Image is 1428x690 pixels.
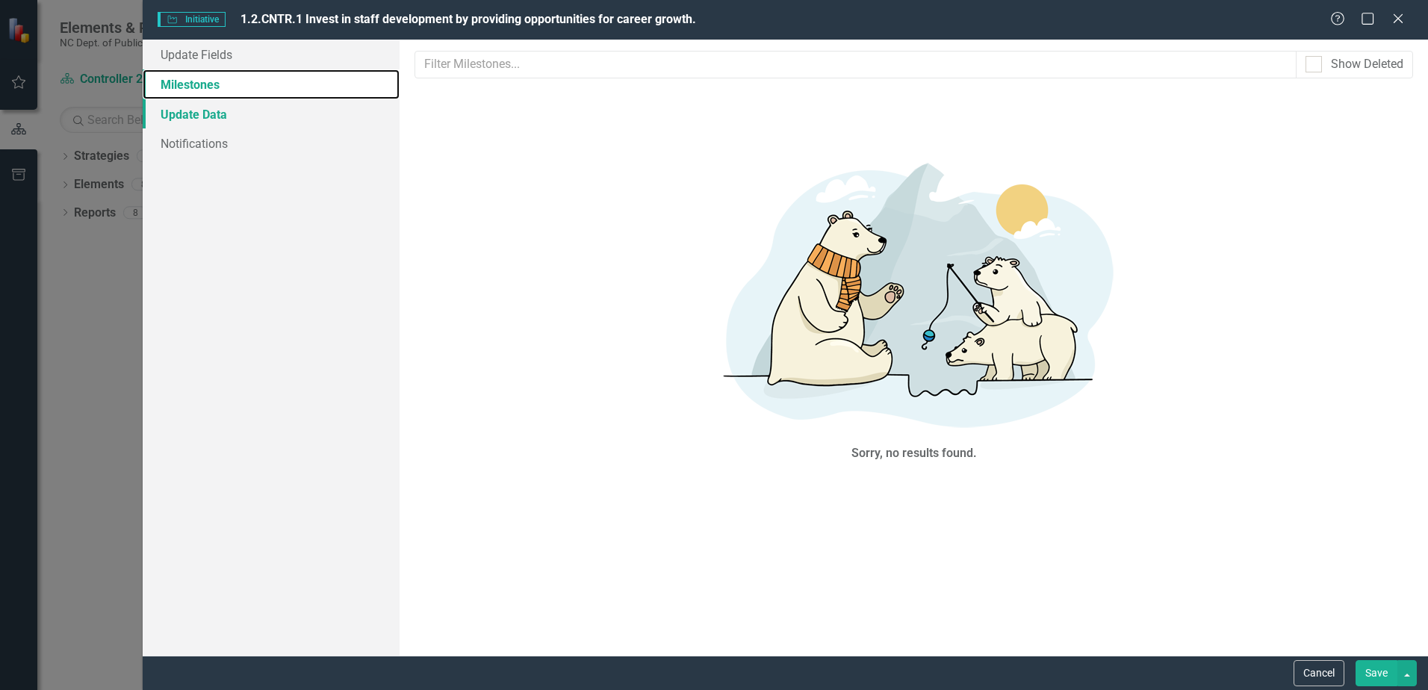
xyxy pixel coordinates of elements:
[851,445,977,462] div: Sorry, no results found.
[240,12,696,26] span: 1.2.CNTR.1 Invest in staff development by providing opportunities for career growth.
[143,69,400,99] a: Milestones
[690,143,1138,441] img: No results found
[143,99,400,129] a: Update Data
[1356,660,1397,686] button: Save
[1294,660,1344,686] button: Cancel
[143,128,400,158] a: Notifications
[415,51,1297,78] input: Filter Milestones...
[143,40,400,69] a: Update Fields
[1331,56,1403,73] div: Show Deleted
[158,12,225,27] span: Initiative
